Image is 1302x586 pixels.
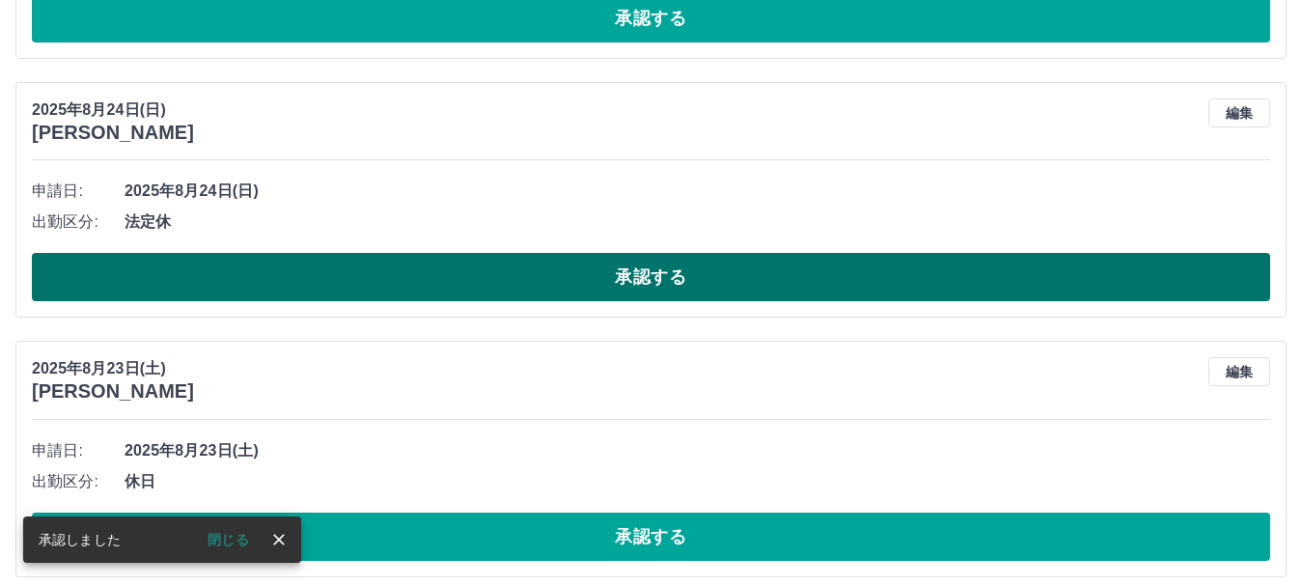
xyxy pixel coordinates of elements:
[32,98,194,122] p: 2025年8月24日(日)
[32,470,125,493] span: 出勤区分:
[264,525,293,554] button: close
[125,210,1270,234] span: 法定休
[32,439,125,462] span: 申請日:
[192,525,264,554] button: 閉じる
[1208,357,1270,386] button: 編集
[32,253,1270,301] button: 承認する
[1208,98,1270,127] button: 編集
[32,122,194,144] h3: [PERSON_NAME]
[32,357,194,380] p: 2025年8月23日(土)
[32,180,125,203] span: 申請日:
[125,180,1270,203] span: 2025年8月24日(日)
[125,470,1270,493] span: 休日
[125,439,1270,462] span: 2025年8月23日(土)
[32,210,125,234] span: 出勤区分:
[39,522,121,557] div: 承認しました
[32,380,194,403] h3: [PERSON_NAME]
[32,513,1270,561] button: 承認する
